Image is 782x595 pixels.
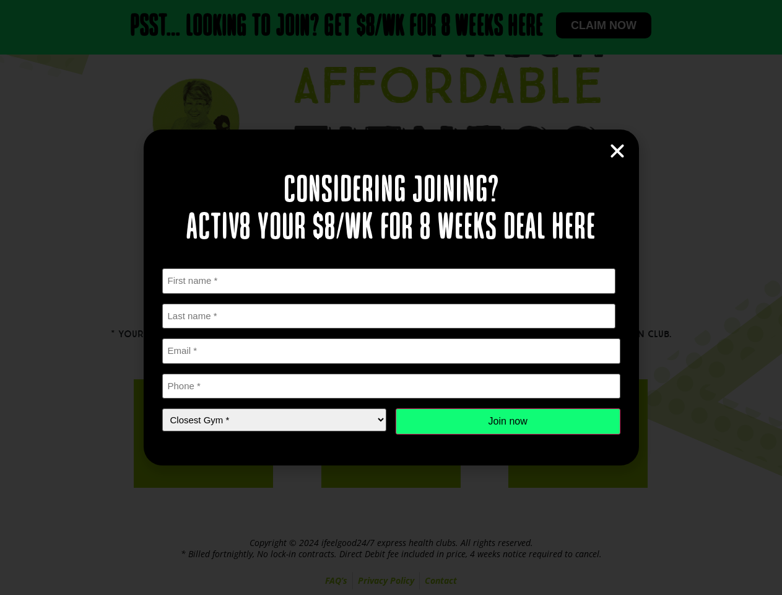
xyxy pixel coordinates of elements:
input: First name * [162,268,616,294]
input: Email * [162,338,620,364]
input: Phone * [162,374,620,399]
input: Last name * [162,304,616,329]
a: Close [608,142,627,161]
h2: Considering joining? Activ8 your $8/wk for 8 weeks deal here [162,173,620,247]
input: Join now [396,408,620,434]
